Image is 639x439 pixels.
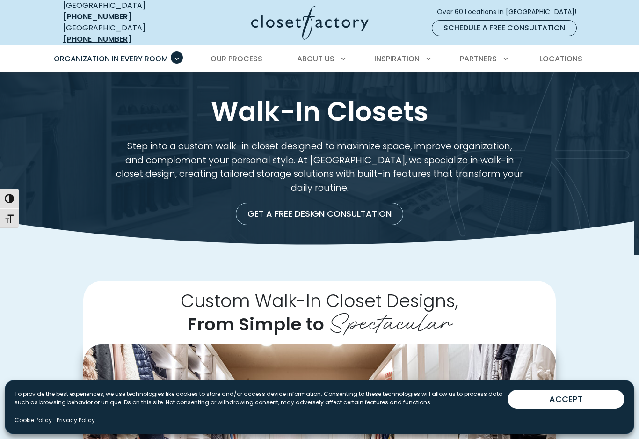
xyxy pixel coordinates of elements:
span: Over 60 Locations in [GEOGRAPHIC_DATA]! [437,7,584,17]
button: ACCEPT [508,390,624,409]
span: Partners [460,53,497,64]
a: Privacy Policy [57,416,95,424]
a: Over 60 Locations in [GEOGRAPHIC_DATA]! [436,4,584,20]
span: Our Process [211,53,262,64]
span: Locations [539,53,582,64]
span: Custom Walk-In Closet Designs, [181,288,458,313]
p: To provide the best experiences, we use technologies like cookies to store and/or access device i... [15,390,508,407]
span: Spectacular [329,302,452,338]
a: [PHONE_NUMBER] [63,34,131,44]
h1: Walk-In Closets [61,95,578,128]
a: Cookie Policy [15,416,52,424]
a: [PHONE_NUMBER] [63,11,131,22]
nav: Primary Menu [47,46,592,72]
span: Inspiration [374,53,420,64]
div: [GEOGRAPHIC_DATA] [63,22,178,45]
img: Closet Factory Logo [251,6,369,40]
span: Organization in Every Room [54,53,168,64]
a: Get a Free Design Consultation [236,203,403,225]
span: About Us [297,53,334,64]
p: Step into a custom walk-in closet designed to maximize space, improve organization, and complemen... [105,139,534,195]
a: Schedule a Free Consultation [432,20,577,36]
span: From Simple to [187,312,324,337]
